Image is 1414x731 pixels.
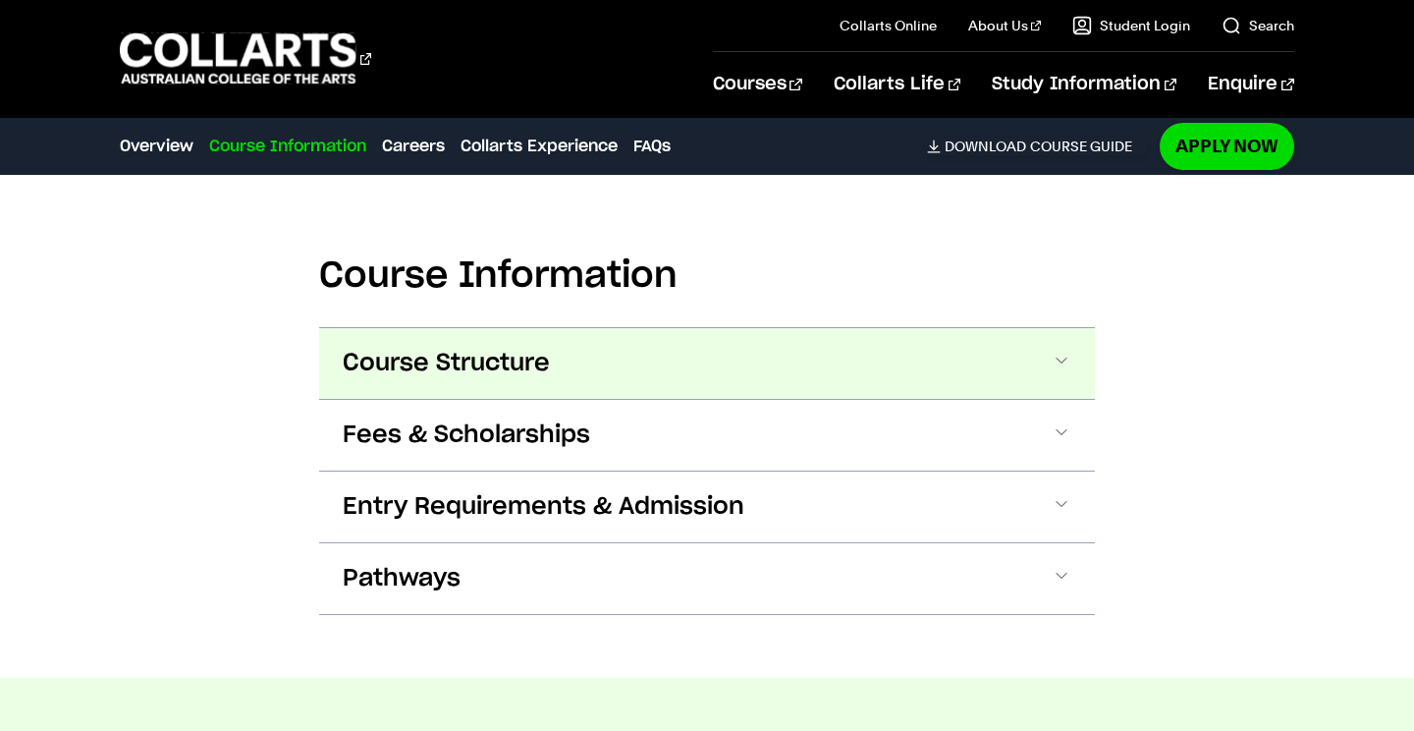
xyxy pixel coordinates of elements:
[927,138,1148,155] a: DownloadCourse Guide
[209,135,366,158] a: Course Information
[1208,52,1293,117] a: Enquire
[992,52,1176,117] a: Study Information
[945,138,1026,155] span: Download
[343,563,461,594] span: Pathways
[968,16,1041,35] a: About Us
[1222,16,1294,35] a: Search
[713,52,802,117] a: Courses
[319,400,1095,471] button: Fees & Scholarships
[343,491,744,523] span: Entry Requirements & Admission
[382,135,445,158] a: Careers
[319,472,1095,542] button: Entry Requirements & Admission
[120,135,193,158] a: Overview
[1072,16,1190,35] a: Student Login
[319,543,1095,614] button: Pathways
[120,30,371,86] div: Go to homepage
[461,135,618,158] a: Collarts Experience
[343,348,550,379] span: Course Structure
[1160,123,1294,169] a: Apply Now
[633,135,671,158] a: FAQs
[319,328,1095,399] button: Course Structure
[834,52,960,117] a: Collarts Life
[319,254,1095,298] h2: Course Information
[840,16,937,35] a: Collarts Online
[343,420,590,451] span: Fees & Scholarships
